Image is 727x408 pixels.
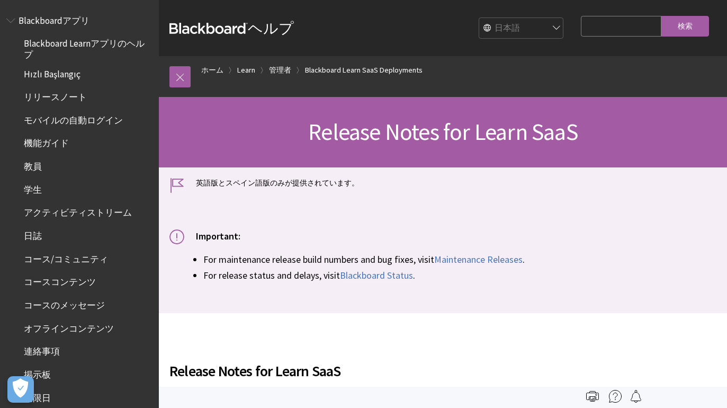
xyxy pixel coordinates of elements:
[7,376,34,403] button: 優先設定センターを開く
[169,178,716,188] p: 英語版とスペイン語版のみが提供されています。
[24,88,87,102] span: リリースノート
[169,347,560,382] h2: Release Notes for Learn SaaS
[661,16,709,37] input: 検索
[169,19,294,38] a: Blackboardヘルプ
[434,253,523,266] a: Maintenance Releases
[24,273,96,288] span: コースコンテンツ
[586,390,599,403] img: Print
[24,250,108,264] span: コース/コミュニティ
[24,135,69,149] span: 機能ガイド
[24,35,151,60] span: Blackboard Learnアプリのヘルプ
[479,18,564,39] select: Site Language Selector
[19,12,89,26] span: Blackboardアプリ
[24,389,51,403] span: 期限日
[24,343,60,357] span: 連絡事項
[24,157,42,172] span: 教員
[24,227,42,241] span: 日誌
[269,64,291,77] a: 管理者
[24,296,105,311] span: コースのメッセージ
[305,64,423,77] a: Blackboard Learn SaaS Deployments
[340,269,413,282] a: Blackboard Status
[201,64,223,77] a: ホーム
[630,390,642,403] img: Follow this page
[196,230,240,242] span: Important:
[24,65,80,79] span: Hızlı Başlangıç
[169,23,248,34] strong: Blackboard
[237,64,255,77] a: Learn
[24,111,123,126] span: モバイルの自動ログイン
[609,390,622,403] img: More help
[24,320,114,334] span: オフラインコンテンツ
[24,366,51,380] span: 掲示板
[203,268,716,282] li: For release status and delays, visit .
[308,117,578,146] span: Release Notes for Learn SaaS
[24,204,132,218] span: アクティビティストリーム
[24,181,42,195] span: 学生
[203,252,716,267] li: For maintenance release build numbers and bug fixes, visit .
